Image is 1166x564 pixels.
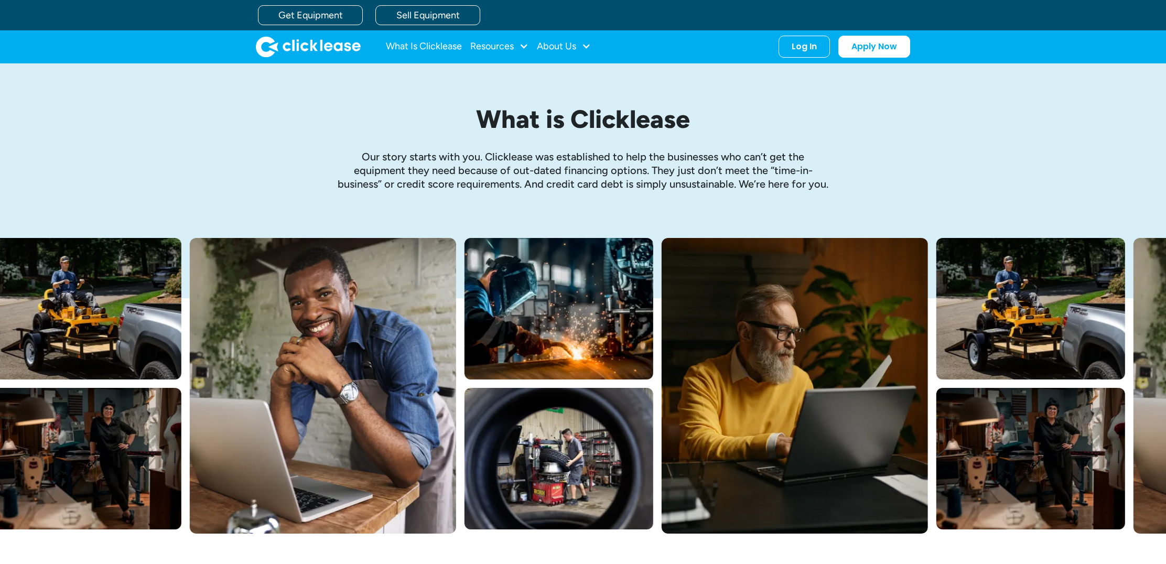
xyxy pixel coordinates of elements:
[936,388,1125,529] img: a woman standing next to a sewing machine
[386,36,462,57] a: What Is Clicklease
[375,5,480,25] a: Sell Equipment
[792,41,817,52] div: Log In
[337,150,829,191] p: Our story starts with you. Clicklease was established to help the businesses who can’t get the eq...
[337,105,829,133] h1: What is Clicklease
[470,36,528,57] div: Resources
[936,238,1125,379] img: Man with hat and blue shirt driving a yellow lawn mower onto a trailer
[537,36,591,57] div: About Us
[838,36,910,58] a: Apply Now
[465,238,653,379] img: A welder in a large mask working on a large pipe
[662,238,928,534] img: Bearded man in yellow sweter typing on his laptop while sitting at his desk
[258,5,363,25] a: Get Equipment
[190,238,456,534] img: A smiling man in a blue shirt and apron leaning over a table with a laptop
[256,36,361,57] img: Clicklease logo
[256,36,361,57] a: home
[465,388,653,529] img: A man fitting a new tire on a rim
